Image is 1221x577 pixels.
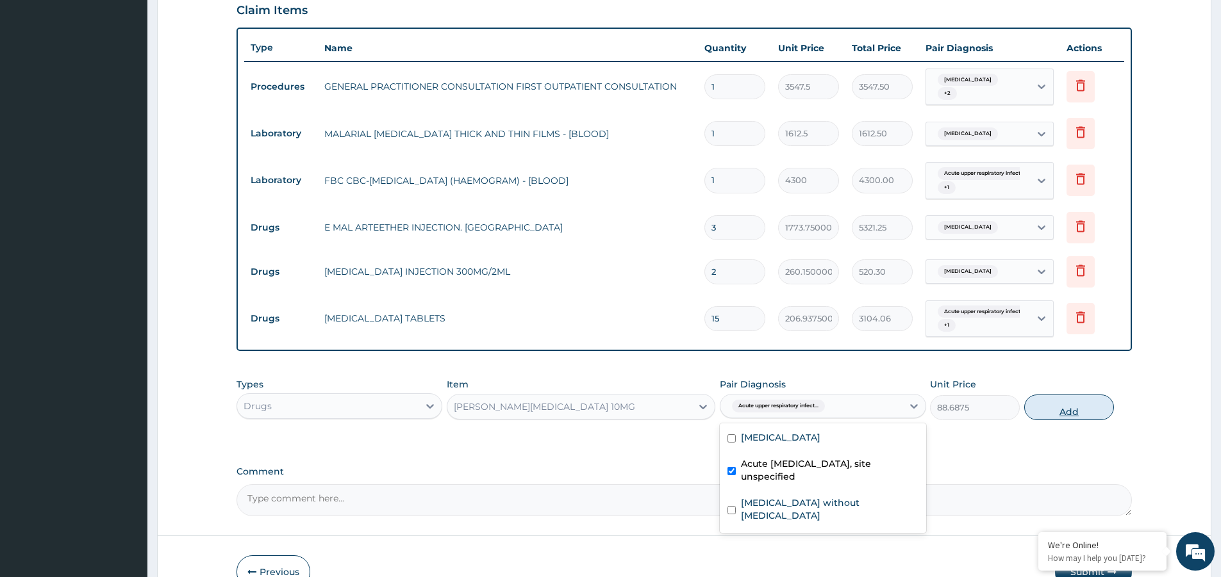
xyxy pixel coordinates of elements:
[845,35,919,61] th: Total Price
[6,350,244,394] textarea: Type your message and hit 'Enter'
[772,35,845,61] th: Unit Price
[244,168,318,192] td: Laboratory
[938,127,998,140] span: [MEDICAL_DATA]
[938,305,1031,318] span: Acute upper respiratory infect...
[741,431,820,444] label: [MEDICAL_DATA]
[318,74,698,99] td: GENERAL PRACTITIONER CONSULTATION FIRST OUTPATIENT CONSULTATION
[732,400,825,412] span: Acute upper respiratory infect...
[244,216,318,240] td: Drugs
[741,496,918,522] label: [MEDICAL_DATA] without [MEDICAL_DATA]
[1060,35,1124,61] th: Actions
[318,168,698,193] td: FBC CBC-[MEDICAL_DATA] (HAEMOGRAM) - [BLOOD]
[237,379,263,390] label: Types
[938,74,998,86] span: [MEDICAL_DATA]
[24,64,52,96] img: d_794563401_company_1708531726252_794563401
[318,121,698,147] td: MALARIAL [MEDICAL_DATA] THICK AND THIN FILMS - [BLOOD]
[454,400,635,413] div: [PERSON_NAME][MEDICAL_DATA] 10MG
[237,466,1132,477] label: Comment
[919,35,1060,61] th: Pair Diagnosis
[1048,553,1157,564] p: How may I help you today?
[244,122,318,145] td: Laboratory
[447,378,469,391] label: Item
[938,319,956,332] span: + 1
[244,260,318,284] td: Drugs
[930,378,976,391] label: Unit Price
[938,221,998,234] span: [MEDICAL_DATA]
[244,36,318,60] th: Type
[244,75,318,99] td: Procedures
[938,265,998,278] span: [MEDICAL_DATA]
[237,4,308,18] h3: Claim Items
[318,305,698,331] td: [MEDICAL_DATA] TABLETS
[318,215,698,240] td: E MAL ARTEETHER INJECTION. [GEOGRAPHIC_DATA]
[244,400,272,412] div: Drugs
[244,307,318,330] td: Drugs
[938,181,956,194] span: + 1
[741,457,918,483] label: Acute [MEDICAL_DATA], site unspecified
[1048,539,1157,551] div: We're Online!
[318,35,698,61] th: Name
[318,259,698,284] td: [MEDICAL_DATA] INJECTION 300MG/2ML
[210,6,241,37] div: Minimize live chat window
[938,87,957,100] span: + 2
[1024,394,1114,420] button: Add
[698,35,772,61] th: Quantity
[67,72,215,88] div: Chat with us now
[938,167,1031,180] span: Acute upper respiratory infect...
[74,161,177,291] span: We're online!
[720,378,786,391] label: Pair Diagnosis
